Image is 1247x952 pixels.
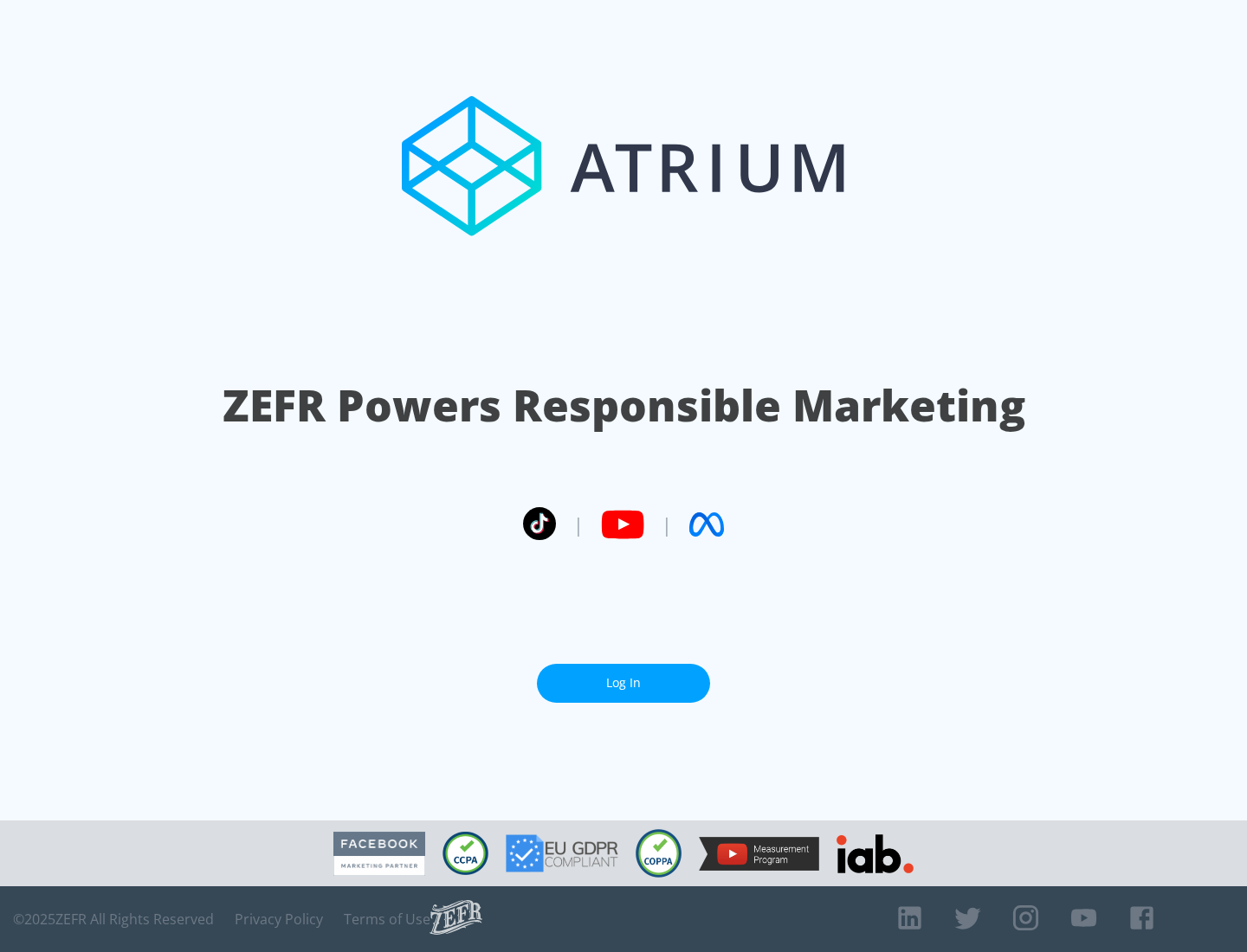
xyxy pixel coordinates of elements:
span: © 2025 ZEFR All Rights Reserved [13,910,214,928]
span: | [662,511,672,537]
img: Facebook Marketing Partner [333,832,425,876]
img: GDPR Compliant [506,834,618,872]
a: Terms of Use [344,910,430,928]
a: Log In [537,664,710,703]
img: COPPA Compliant [636,829,682,878]
a: Privacy Policy [235,910,323,928]
h1: ZEFR Powers Responsible Marketing [223,376,1025,435]
span: | [573,511,584,537]
img: IAB [837,834,914,873]
img: CCPA Compliant [443,832,488,875]
img: YouTube Measurement Program [699,837,819,871]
